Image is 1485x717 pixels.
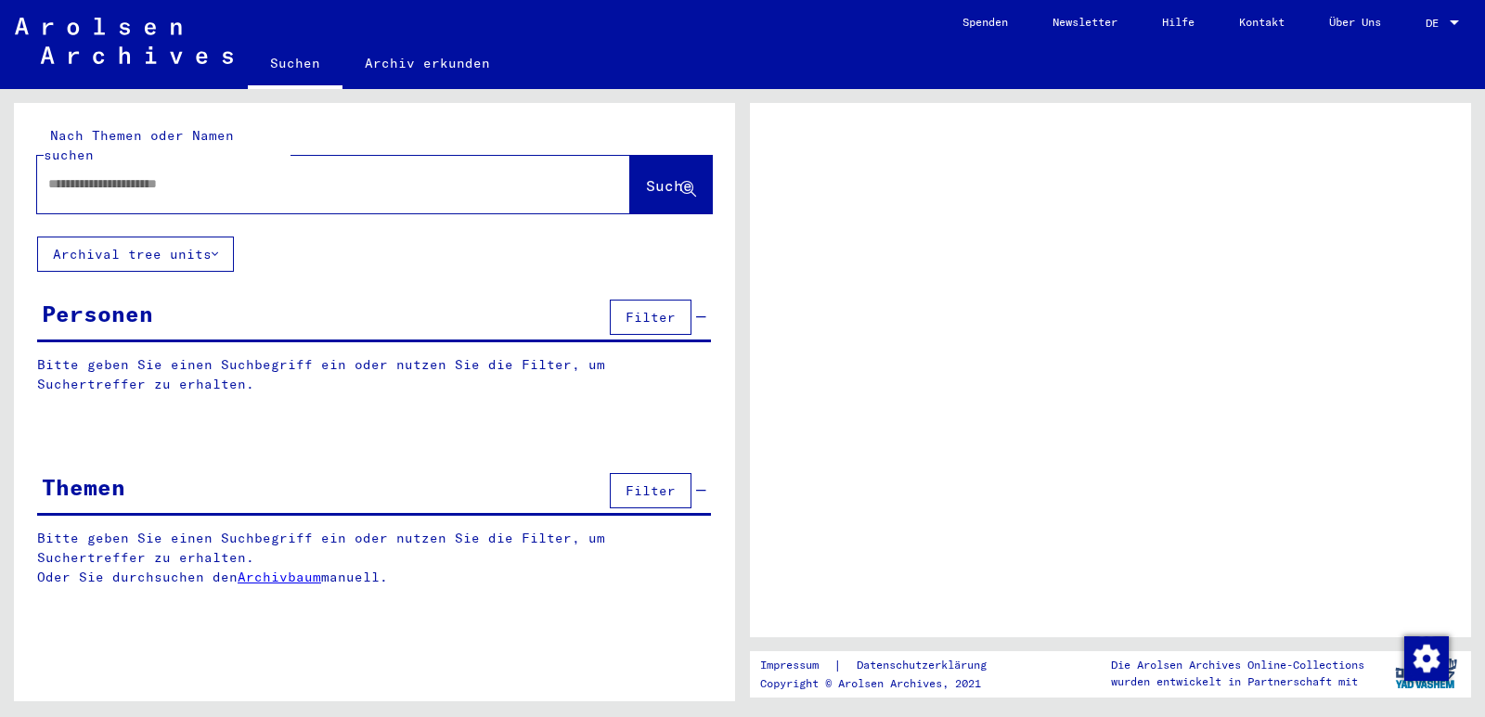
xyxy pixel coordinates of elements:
[1111,657,1364,673] p: Die Arolsen Archives Online-Collections
[1403,635,1448,680] div: Zustimmung ändern
[42,470,125,504] div: Themen
[37,237,234,272] button: Archival tree units
[626,309,676,326] span: Filter
[1391,650,1461,697] img: yv_logo.png
[626,482,676,499] span: Filter
[760,656,833,675] a: Impressum
[44,127,234,163] mat-label: Nach Themen oder Namen suchen
[37,529,712,587] p: Bitte geben Sie einen Suchbegriff ein oder nutzen Sie die Filter, um Suchertreffer zu erhalten. O...
[610,473,691,508] button: Filter
[342,41,512,85] a: Archiv erkunden
[646,176,692,195] span: Suche
[42,297,153,330] div: Personen
[630,156,712,213] button: Suche
[15,18,233,64] img: Arolsen_neg.svg
[760,656,1009,675] div: |
[238,569,321,585] a: Archivbaum
[1111,673,1364,690] p: wurden entwickelt in Partnerschaft mit
[610,300,691,335] button: Filter
[760,675,1009,692] p: Copyright © Arolsen Archives, 2021
[1404,636,1449,681] img: Zustimmung ändern
[1426,17,1446,30] span: DE
[248,41,342,89] a: Suchen
[37,355,711,394] p: Bitte geben Sie einen Suchbegriff ein oder nutzen Sie die Filter, um Suchertreffer zu erhalten.
[842,656,1009,675] a: Datenschutzerklärung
